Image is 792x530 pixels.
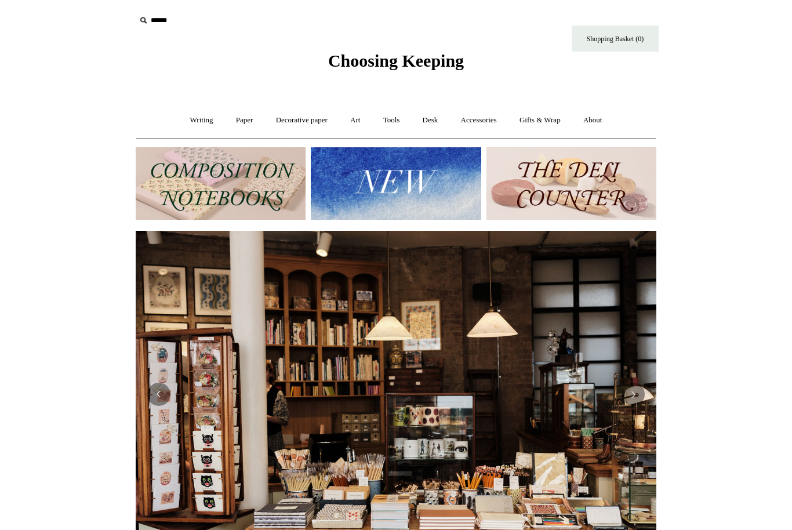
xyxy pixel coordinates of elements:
a: Art [340,105,370,136]
a: Tools [373,105,410,136]
a: Shopping Basket (0) [572,26,659,52]
button: Next [622,383,645,406]
a: Decorative paper [266,105,338,136]
img: 202302 Composition ledgers.jpg__PID:69722ee6-fa44-49dd-a067-31375e5d54ec [136,147,306,220]
button: Previous [147,383,170,406]
a: Accessories [451,105,507,136]
a: Paper [226,105,264,136]
span: Choosing Keeping [328,51,464,70]
a: Gifts & Wrap [509,105,571,136]
a: Writing [180,105,224,136]
img: New.jpg__PID:f73bdf93-380a-4a35-bcfe-7823039498e1 [311,147,481,220]
a: Desk [412,105,449,136]
img: The Deli Counter [486,147,656,220]
a: Choosing Keeping [328,60,464,68]
a: About [573,105,613,136]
